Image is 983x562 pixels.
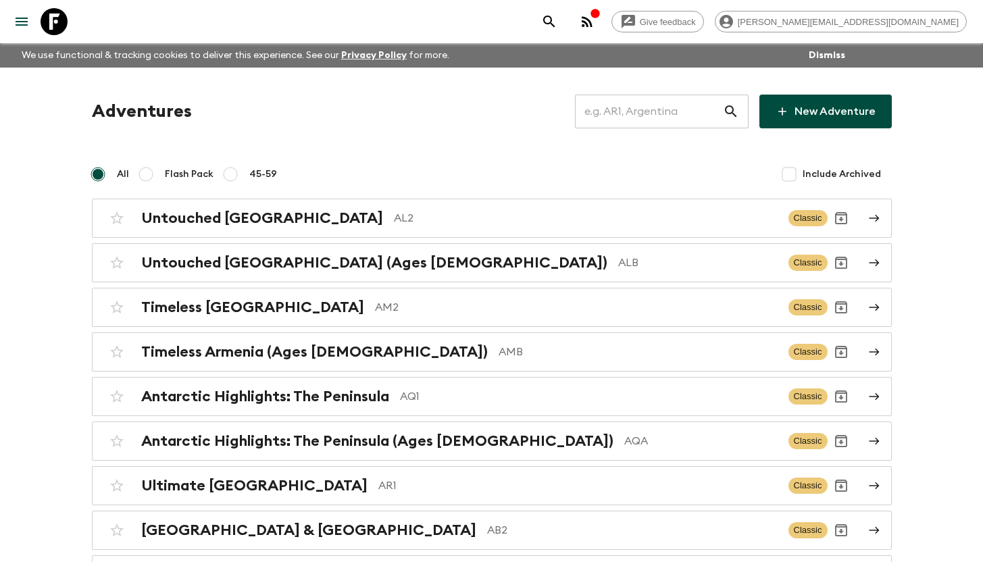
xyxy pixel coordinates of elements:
span: Classic [788,255,828,271]
span: Flash Pack [165,168,213,181]
span: 45-59 [249,168,277,181]
span: Classic [788,388,828,405]
p: AR1 [378,478,778,494]
button: Archive [828,294,855,321]
h2: Ultimate [GEOGRAPHIC_DATA] [141,477,368,494]
h2: Untouched [GEOGRAPHIC_DATA] [141,209,383,227]
p: AB2 [487,522,778,538]
button: Archive [828,205,855,232]
a: Timeless [GEOGRAPHIC_DATA]AM2ClassicArchive [92,288,892,327]
span: Include Archived [803,168,881,181]
button: Archive [828,472,855,499]
h2: Timeless [GEOGRAPHIC_DATA] [141,299,364,316]
span: Classic [788,522,828,538]
span: Give feedback [632,17,703,27]
button: Archive [828,338,855,365]
span: Classic [788,210,828,226]
span: Classic [788,299,828,315]
span: All [117,168,129,181]
span: Classic [788,478,828,494]
input: e.g. AR1, Argentina [575,93,723,130]
button: Dismiss [805,46,849,65]
span: Classic [788,344,828,360]
div: [PERSON_NAME][EMAIL_ADDRESS][DOMAIN_NAME] [715,11,967,32]
button: Archive [828,249,855,276]
a: Timeless Armenia (Ages [DEMOGRAPHIC_DATA])AMBClassicArchive [92,332,892,372]
span: [PERSON_NAME][EMAIL_ADDRESS][DOMAIN_NAME] [730,17,966,27]
button: Archive [828,383,855,410]
p: AQA [624,433,778,449]
p: We use functional & tracking cookies to deliver this experience. See our for more. [16,43,455,68]
a: [GEOGRAPHIC_DATA] & [GEOGRAPHIC_DATA]AB2ClassicArchive [92,511,892,550]
span: Classic [788,433,828,449]
p: ALB [618,255,778,271]
p: AL2 [394,210,778,226]
a: Antarctic Highlights: The Peninsula (Ages [DEMOGRAPHIC_DATA])AQAClassicArchive [92,421,892,461]
h1: Adventures [92,98,192,125]
p: AMB [499,344,778,360]
h2: Untouched [GEOGRAPHIC_DATA] (Ages [DEMOGRAPHIC_DATA]) [141,254,607,272]
a: Privacy Policy [341,51,407,60]
button: Archive [828,428,855,455]
button: menu [8,8,35,35]
a: Untouched [GEOGRAPHIC_DATA] (Ages [DEMOGRAPHIC_DATA])ALBClassicArchive [92,243,892,282]
a: Give feedback [611,11,704,32]
h2: Timeless Armenia (Ages [DEMOGRAPHIC_DATA]) [141,343,488,361]
button: search adventures [536,8,563,35]
p: AM2 [375,299,778,315]
p: AQ1 [400,388,778,405]
h2: Antarctic Highlights: The Peninsula [141,388,389,405]
a: Antarctic Highlights: The PeninsulaAQ1ClassicArchive [92,377,892,416]
h2: [GEOGRAPHIC_DATA] & [GEOGRAPHIC_DATA] [141,521,476,539]
a: Ultimate [GEOGRAPHIC_DATA]AR1ClassicArchive [92,466,892,505]
a: Untouched [GEOGRAPHIC_DATA]AL2ClassicArchive [92,199,892,238]
h2: Antarctic Highlights: The Peninsula (Ages [DEMOGRAPHIC_DATA]) [141,432,613,450]
a: New Adventure [759,95,892,128]
button: Archive [828,517,855,544]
